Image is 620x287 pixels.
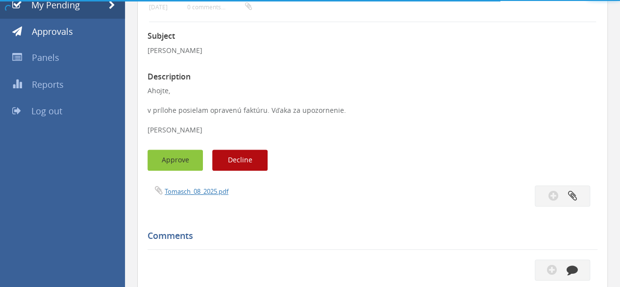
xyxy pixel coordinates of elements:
h3: Description [148,73,597,81]
p: [PERSON_NAME] [148,46,597,55]
h3: Subject [148,32,597,41]
div: v prílohe posielam opravenú faktúru. Vďaka za upozornenie. [148,105,597,115]
small: [DATE] [149,3,168,11]
h5: Comments [148,231,590,241]
div: Ahojte, [148,86,597,135]
button: Decline [212,150,268,171]
a: Tomasch_08_2025.pdf [165,187,228,196]
span: Reports [32,78,64,90]
button: Approve [148,150,203,171]
span: Approvals [32,26,73,37]
div: [PERSON_NAME] [148,125,597,135]
small: 0 comments... [187,3,252,11]
span: Log out [31,105,62,117]
span: Panels [32,52,59,63]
